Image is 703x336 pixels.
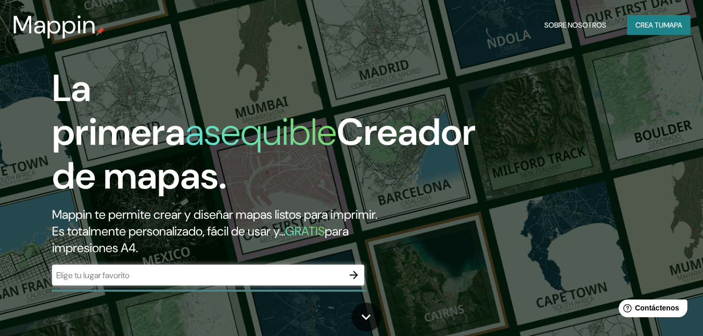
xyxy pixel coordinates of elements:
button: Crea tumapa [627,15,691,35]
iframe: Lanzador de widgets de ayuda [610,295,692,325]
font: para impresiones A4. [52,223,349,256]
font: mapa [663,20,682,30]
font: asequible [185,108,337,156]
img: pin de mapeo [96,27,105,35]
button: Sobre nosotros [540,15,610,35]
font: Sobre nosotros [544,20,606,30]
font: La primera [52,64,185,156]
font: GRATIS [285,223,325,239]
input: Elige tu lugar favorito [52,269,343,281]
font: Es totalmente personalizado, fácil de usar y... [52,223,285,239]
font: Crea tu [635,20,663,30]
font: Creador de mapas. [52,108,476,200]
font: Mappin te permite crear y diseñar mapas listos para imprimir. [52,206,377,222]
font: Mappin [12,8,96,41]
